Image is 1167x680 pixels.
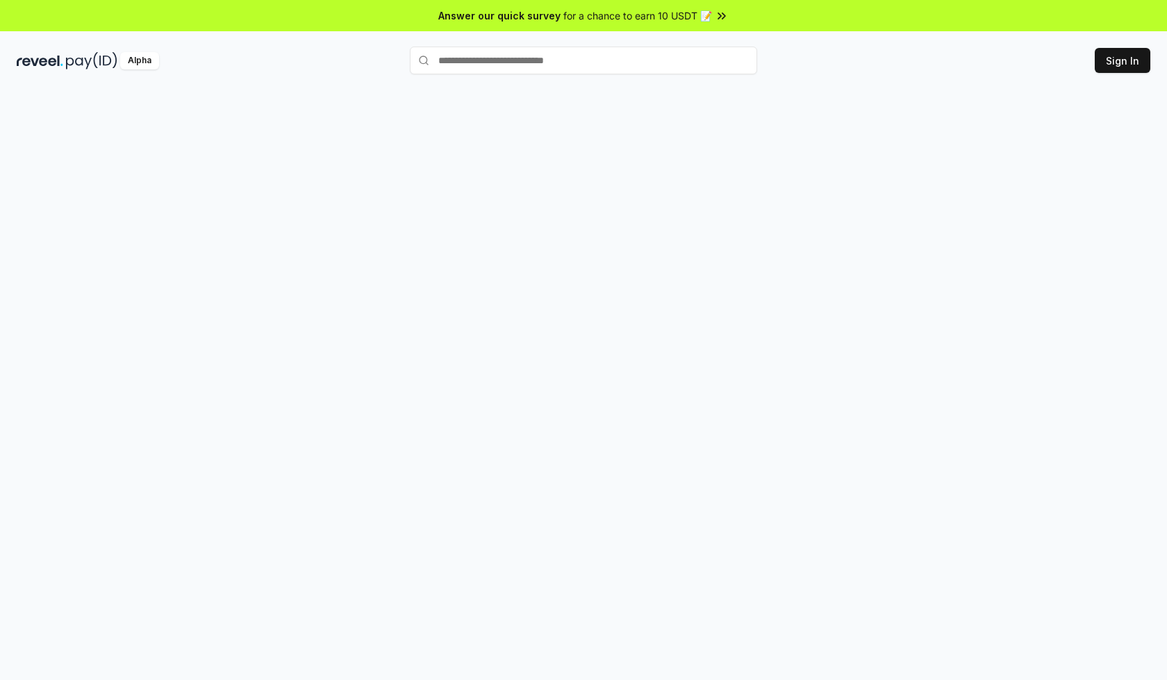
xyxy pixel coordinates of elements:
[1095,48,1150,73] button: Sign In
[17,52,63,69] img: reveel_dark
[120,52,159,69] div: Alpha
[438,8,561,23] span: Answer our quick survey
[563,8,712,23] span: for a chance to earn 10 USDT 📝
[66,52,117,69] img: pay_id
